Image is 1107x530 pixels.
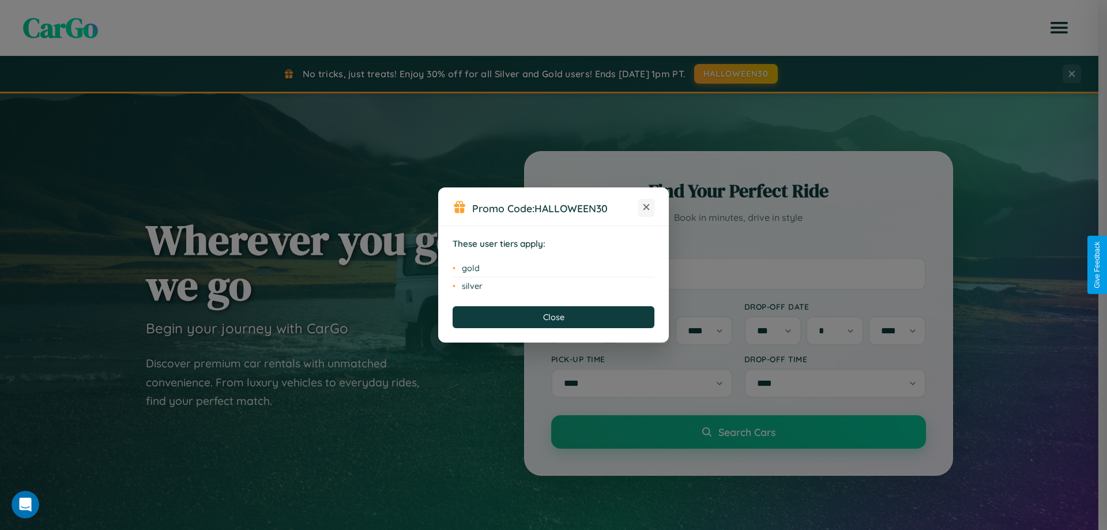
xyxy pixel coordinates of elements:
[453,277,654,295] li: silver
[12,491,39,518] iframe: Intercom live chat
[453,238,545,249] strong: These user tiers apply:
[453,306,654,328] button: Close
[472,202,638,215] h3: Promo Code:
[1093,242,1101,288] div: Give Feedback
[453,260,654,277] li: gold
[534,202,608,215] b: HALLOWEEN30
